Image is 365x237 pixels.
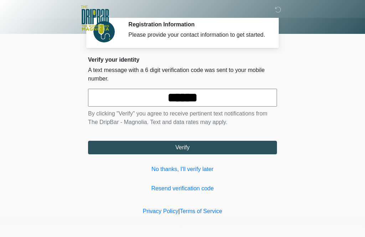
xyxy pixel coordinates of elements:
a: Privacy Policy [143,208,179,214]
p: A text message with a 6 digit verification code was sent to your mobile number. [88,66,277,83]
a: No thanks, I'll verify later [88,165,277,174]
a: | [178,208,180,214]
a: Resend verification code [88,184,277,193]
a: Terms of Service [180,208,222,214]
button: Verify [88,141,277,154]
img: The DripBar - Magnolia Logo [81,5,109,31]
p: By clicking "Verify" you agree to receive pertinent text notifications from The DripBar - Magnoli... [88,109,277,127]
h2: Verify your identity [88,56,277,63]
